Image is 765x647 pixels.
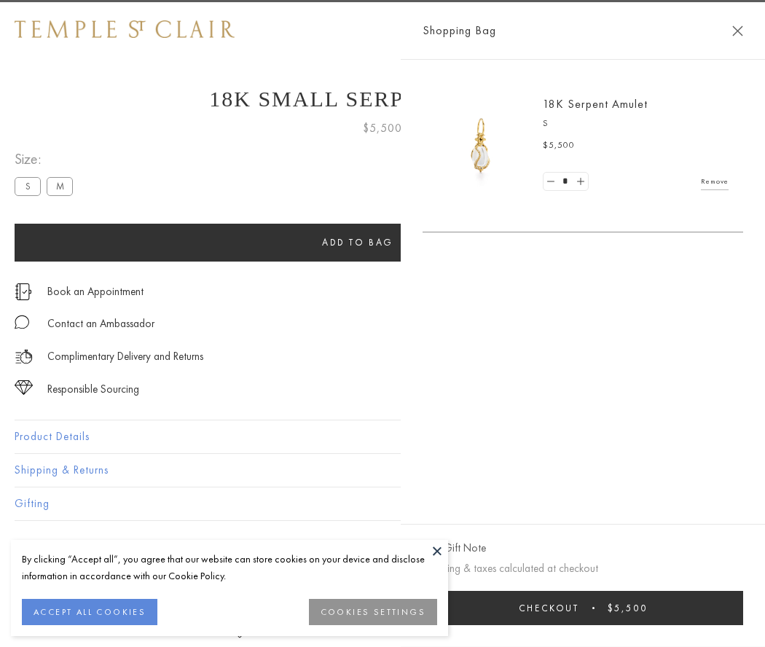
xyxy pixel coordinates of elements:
[519,602,579,614] span: Checkout
[15,348,33,366] img: icon_delivery.svg
[15,177,41,195] label: S
[15,283,32,300] img: icon_appointment.svg
[22,599,157,625] button: ACCEPT ALL COOKIES
[47,177,73,195] label: M
[322,236,393,248] span: Add to bag
[543,96,648,111] a: 18K Serpent Amulet
[423,539,486,557] button: Add Gift Note
[22,551,437,584] div: By clicking “Accept all”, you agree that our website can store cookies on your device and disclos...
[543,138,575,153] span: $5,500
[15,20,235,38] img: Temple St. Clair
[15,224,701,262] button: Add to bag
[15,87,750,111] h1: 18K Small Serpent Amulet
[423,591,743,625] button: Checkout $5,500
[309,599,437,625] button: COOKIES SETTINGS
[363,119,402,138] span: $5,500
[543,117,729,131] p: S
[573,173,587,191] a: Set quantity to 2
[423,560,743,578] p: Shipping & taxes calculated at checkout
[15,147,79,171] span: Size:
[701,173,729,189] a: Remove
[47,315,154,333] div: Contact an Ambassador
[423,21,496,40] span: Shopping Bag
[437,102,525,189] img: P51836-E11SERPPV
[544,173,558,191] a: Set quantity to 0
[47,283,144,299] a: Book an Appointment
[608,602,648,614] span: $5,500
[15,420,750,453] button: Product Details
[47,380,139,399] div: Responsible Sourcing
[732,26,743,36] button: Close Shopping Bag
[15,315,29,329] img: MessageIcon-01_2.svg
[15,487,750,520] button: Gifting
[15,380,33,395] img: icon_sourcing.svg
[47,348,203,366] p: Complimentary Delivery and Returns
[15,454,750,487] button: Shipping & Returns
